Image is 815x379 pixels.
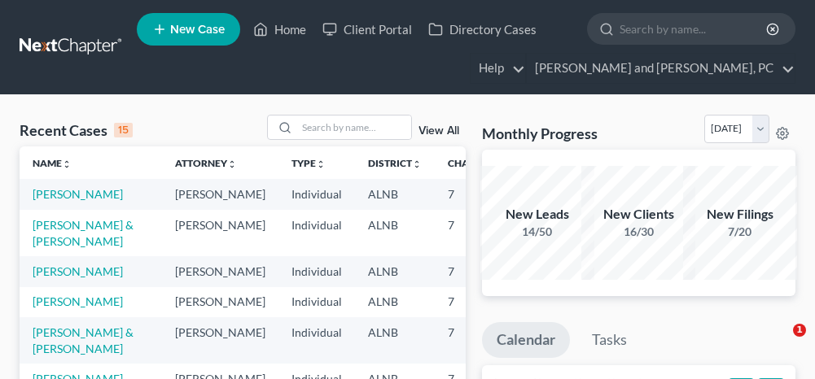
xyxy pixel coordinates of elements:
a: [PERSON_NAME] [33,294,123,308]
div: 15 [114,123,133,137]
td: [PERSON_NAME] [162,256,278,286]
a: [PERSON_NAME] & [PERSON_NAME] [33,325,134,355]
a: Directory Cases [420,15,545,44]
a: Help [471,54,525,83]
a: [PERSON_NAME] [33,187,123,201]
a: Districtunfold_more [368,157,422,169]
i: unfold_more [316,159,326,169]
span: New Case [170,24,225,36]
a: Typeunfold_more [291,157,326,169]
td: 7 [435,179,516,209]
div: Recent Cases [20,120,133,140]
div: 16/30 [581,224,695,240]
a: Attorneyunfold_more [175,157,237,169]
td: ALNB [355,317,435,364]
a: Home [245,15,314,44]
td: ALNB [355,179,435,209]
a: [PERSON_NAME] and [PERSON_NAME], PC [527,54,795,83]
td: ALNB [355,287,435,317]
a: Chapterunfold_more [448,157,503,169]
h3: Monthly Progress [482,124,598,143]
td: [PERSON_NAME] [162,179,278,209]
td: Individual [278,317,355,364]
i: unfold_more [62,159,72,169]
td: Individual [278,210,355,256]
td: 7 [435,287,516,317]
a: Client Portal [314,15,420,44]
div: New Filings [683,205,797,224]
div: New Leads [480,205,594,224]
i: unfold_more [227,159,237,169]
td: [PERSON_NAME] [162,210,278,256]
td: ALNB [355,210,435,256]
td: [PERSON_NAME] [162,287,278,317]
td: Individual [278,256,355,286]
a: [PERSON_NAME] [33,264,123,278]
i: unfold_more [412,159,422,169]
td: 7 [435,256,516,286]
input: Search by name... [297,115,411,139]
input: Search by name... [620,14,769,44]
td: ALNB [355,256,435,286]
a: [PERSON_NAME] & [PERSON_NAME] [33,218,134,248]
td: 7 [435,210,516,256]
div: New Clients [581,205,695,224]
a: Calendar [482,322,570,358]
td: 7 [435,317,516,364]
a: View All [418,125,459,137]
td: [PERSON_NAME] [162,317,278,364]
div: 14/50 [480,224,594,240]
iframe: Intercom live chat [760,324,799,363]
td: Individual [278,179,355,209]
span: 1 [793,324,806,337]
td: Individual [278,287,355,317]
a: Nameunfold_more [33,157,72,169]
div: 7/20 [683,224,797,240]
a: Tasks [577,322,642,358]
